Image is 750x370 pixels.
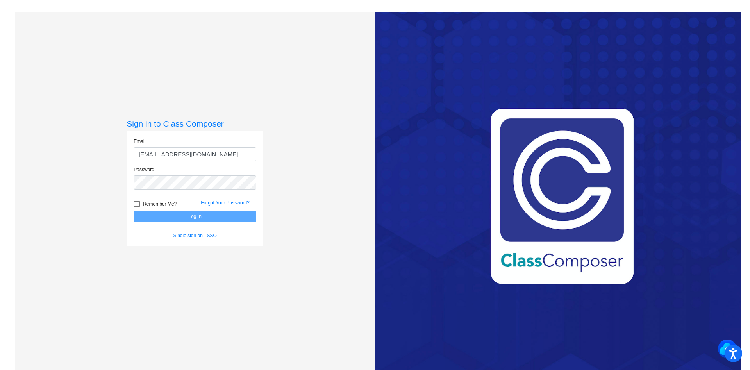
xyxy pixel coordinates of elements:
[134,166,154,173] label: Password
[127,119,263,129] h3: Sign in to Class Composer
[134,138,145,145] label: Email
[134,211,256,222] button: Log In
[143,199,177,209] span: Remember Me?
[173,233,217,238] a: Single sign on - SSO
[201,200,250,206] a: Forgot Your Password?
